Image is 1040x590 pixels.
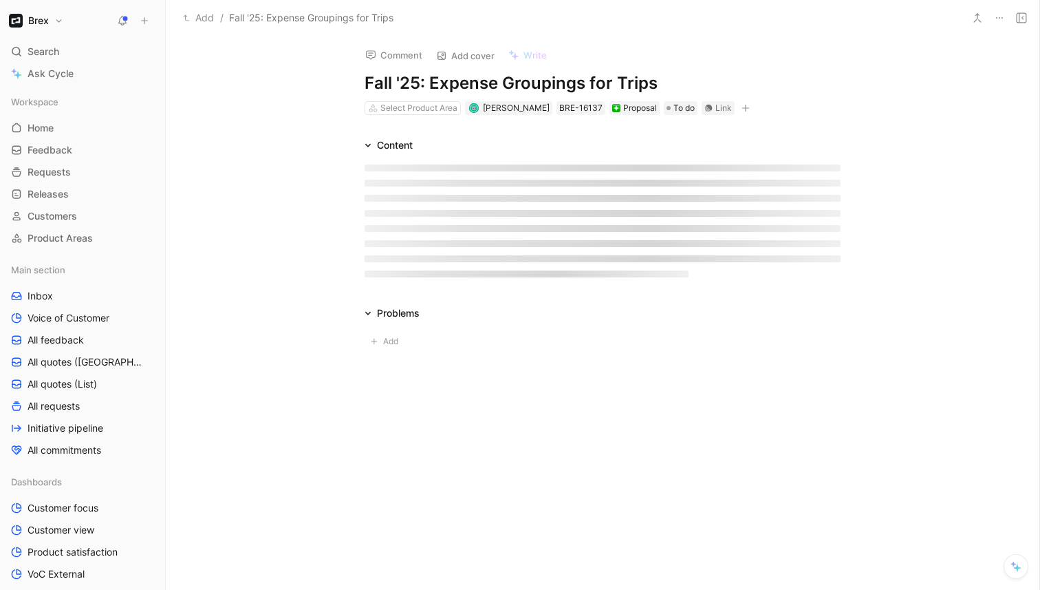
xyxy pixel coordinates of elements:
a: Customer view [6,520,160,540]
span: Inbox [28,289,53,303]
a: Customers [6,206,160,226]
a: Inbox [6,286,160,306]
span: All feedback [28,333,84,347]
img: avatar [470,105,477,112]
button: Add [180,10,217,26]
a: Voice of Customer [6,308,160,328]
a: Product Areas [6,228,160,249]
span: Voice of Customer [28,311,109,325]
span: Customer focus [28,501,98,515]
a: Releases [6,184,160,204]
span: Product Areas [28,231,93,245]
span: Ask Cycle [28,65,74,82]
span: To do [673,101,695,115]
span: Search [28,43,59,60]
span: All quotes ([GEOGRAPHIC_DATA]) [28,355,144,369]
button: BrexBrex [6,11,67,30]
div: Main sectionInboxVoice of CustomerAll feedbackAll quotes ([GEOGRAPHIC_DATA])All quotes (List)All ... [6,260,160,461]
a: All requests [6,396,160,417]
div: ❇️Proposal [609,101,660,115]
a: All quotes ([GEOGRAPHIC_DATA]) [6,352,160,372]
div: To do [664,101,697,115]
span: VoC External [28,567,85,581]
div: Workspace [6,92,160,112]
span: Feedback [28,143,72,157]
span: All commitments [28,443,101,457]
div: Main section [6,260,160,280]
a: All quotes (List) [6,374,160,394]
a: Ask Cycle [6,63,160,84]
span: Fall '25: Expense Groupings for Trips [229,10,393,26]
button: Write [502,45,553,65]
a: All commitments [6,440,160,461]
div: Link [715,101,732,115]
div: Dashboards [6,472,160,492]
span: Customers [28,209,77,223]
span: / [220,10,224,26]
div: Content [377,137,413,154]
a: Initiative pipeline [6,418,160,439]
span: Releases [28,187,69,201]
div: Problems [359,305,425,322]
span: Main section [11,263,65,277]
span: Customer view [28,523,94,537]
div: Search [6,41,160,62]
div: Proposal [612,101,657,115]
span: All requests [28,399,80,413]
a: Home [6,118,160,138]
h1: Fall '25: Expense Groupings for Trips [365,72,841,94]
a: Feedback [6,140,160,160]
span: Home [28,121,54,135]
h1: Brex [28,14,49,27]
span: Workspace [11,95,58,109]
button: Comment [359,45,429,65]
div: Content [359,137,418,154]
button: Add cover [430,46,501,65]
div: Problems [377,305,420,322]
div: Select Product Area [380,101,457,115]
img: ❇️ [612,104,620,112]
span: Add [383,335,402,348]
span: Dashboards [11,475,62,489]
a: Product satisfaction [6,542,160,562]
a: Customer focus [6,498,160,518]
a: Requests [6,162,160,182]
span: Product satisfaction [28,545,118,559]
span: [PERSON_NAME] [483,103,550,113]
span: Requests [28,165,71,179]
span: All quotes (List) [28,377,97,391]
div: BRE-16137 [559,101,603,115]
button: Add [365,333,409,350]
a: All feedback [6,330,160,350]
span: Initiative pipeline [28,421,103,435]
span: Write [523,49,547,61]
img: Brex [9,14,23,28]
a: VoC External [6,564,160,584]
